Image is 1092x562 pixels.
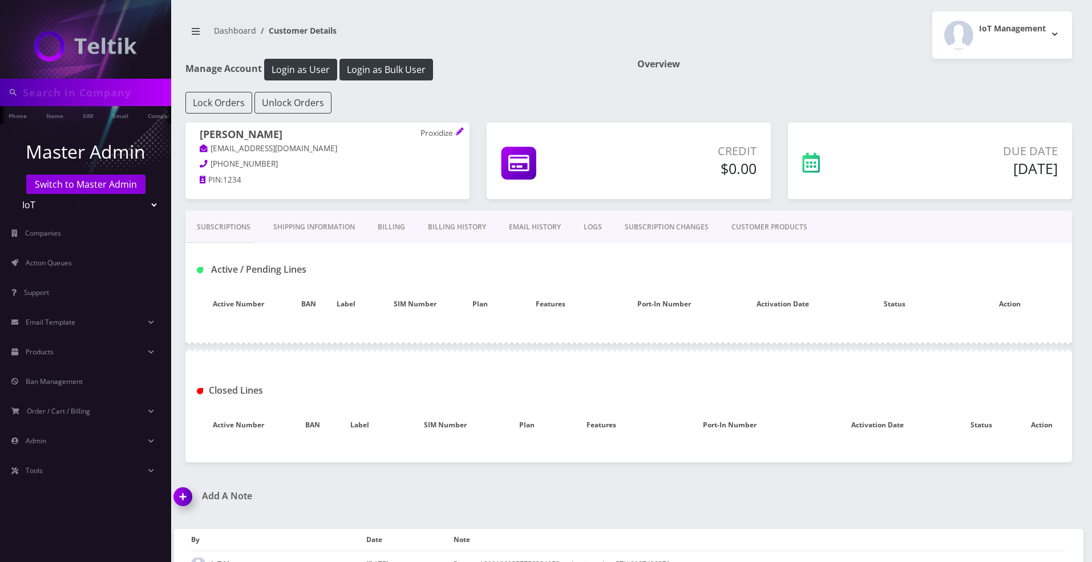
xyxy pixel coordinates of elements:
a: Shipping Information [262,211,366,244]
th: Active Number [185,288,292,321]
span: Ban Management [26,377,83,386]
a: LOGS [572,211,613,244]
span: Action Queues [26,258,72,268]
a: Add A Note [174,491,620,502]
a: CUSTOMER PRODUCTS [720,211,819,244]
a: Billing History [416,211,498,244]
th: Active Number [185,409,292,442]
a: [EMAIL_ADDRESS][DOMAIN_NAME] [200,143,337,155]
h2: IoT Management [979,24,1046,34]
th: By [191,529,366,551]
p: Due Date [893,143,1058,160]
p: Credit [614,143,757,160]
span: Products [26,347,54,357]
span: 1234 [223,175,241,185]
h1: Closed Lines [197,385,474,396]
span: Order / Cart / Billing [27,406,90,416]
button: Lock Orders [185,92,252,114]
a: Dashboard [214,25,256,36]
th: Action [1012,409,1072,442]
a: Name [41,106,69,124]
a: Phone [3,106,33,124]
img: Closed Lines [197,388,203,394]
th: Status [842,288,948,321]
th: Plan [463,288,498,321]
a: Login as Bulk User [339,62,433,75]
th: Activation Date [804,409,951,442]
h1: Active / Pending Lines [197,264,474,275]
a: Switch to Master Admin [26,175,145,194]
a: Subscriptions [185,211,262,244]
h1: Overview [637,59,1072,70]
th: Activation Date [724,288,842,321]
span: Email Template [26,317,75,327]
a: Email [107,106,134,124]
img: IoT [34,31,137,62]
th: BAN [292,288,325,321]
a: SIM [77,106,99,124]
span: Companies [25,228,61,238]
th: Features [498,288,604,321]
a: SUBSCRIPTION CHANGES [613,211,720,244]
th: Features [548,409,654,442]
th: SIM Number [367,288,463,321]
span: Support [24,288,49,297]
h5: $0.00 [614,160,757,177]
th: SIM Number [386,409,505,442]
span: Admin [26,436,46,446]
button: Unlock Orders [254,92,331,114]
button: Login as User [264,59,337,80]
th: Label [325,288,367,321]
nav: breadcrumb [185,19,620,51]
a: Billing [366,211,416,244]
h1: Manage Account [185,59,620,80]
p: Proxidize [420,128,455,139]
li: Customer Details [256,25,337,37]
h1: [PERSON_NAME] [200,128,455,143]
a: Login as User [262,62,339,75]
a: EMAIL HISTORY [498,211,572,244]
th: Plan [505,409,548,442]
span: Tools [26,466,43,475]
th: Note [454,529,1066,551]
img: Active / Pending Lines [197,267,203,273]
a: Company [142,106,180,124]
th: Status [951,409,1012,442]
th: Date [366,529,454,551]
button: Login as Bulk User [339,59,433,80]
th: Port-In Number [604,288,723,321]
span: [PHONE_NUMBER] [211,159,278,169]
th: Action [948,288,1072,321]
a: PIN: [200,175,223,186]
input: Search in Company [23,82,168,103]
h5: [DATE] [893,160,1058,177]
th: Port-In Number [654,409,804,442]
th: BAN [292,409,333,442]
button: IoT Management [932,11,1072,59]
th: Label [333,409,386,442]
